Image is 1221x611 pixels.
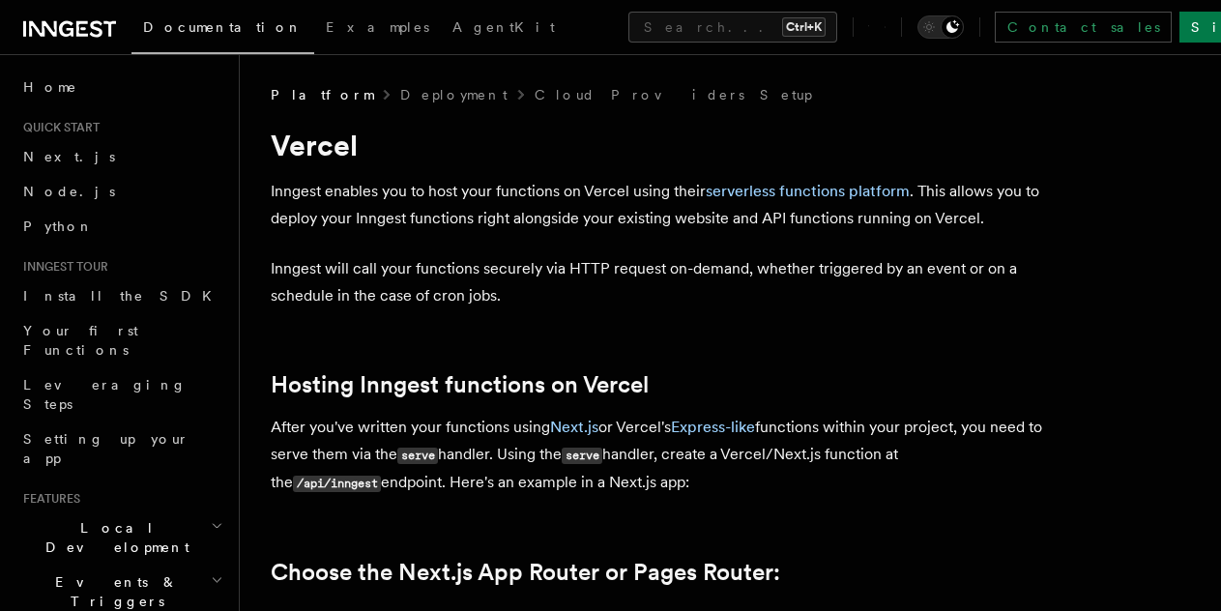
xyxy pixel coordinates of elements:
[400,85,508,104] a: Deployment
[271,85,373,104] span: Platform
[23,184,115,199] span: Node.js
[271,255,1044,309] p: Inngest will call your functions securely via HTTP request on-demand, whether triggered by an eve...
[15,518,211,557] span: Local Development
[326,19,429,35] span: Examples
[271,371,649,398] a: Hosting Inngest functions on Vercel
[452,19,555,35] span: AgentKit
[271,178,1044,232] p: Inngest enables you to host your functions on Vercel using their . This allows you to deploy your...
[15,491,80,507] span: Features
[397,448,438,464] code: serve
[15,174,227,209] a: Node.js
[23,77,77,97] span: Home
[782,17,826,37] kbd: Ctrl+K
[271,128,1044,162] h1: Vercel
[23,377,187,412] span: Leveraging Steps
[15,367,227,422] a: Leveraging Steps
[131,6,314,54] a: Documentation
[15,120,100,135] span: Quick start
[271,559,780,586] a: Choose the Next.js App Router or Pages Router:
[671,418,755,436] a: Express-like
[706,182,910,200] a: serverless functions platform
[23,431,189,466] span: Setting up your app
[550,418,598,436] a: Next.js
[535,85,812,104] a: Cloud Providers Setup
[15,572,211,611] span: Events & Triggers
[15,510,227,565] button: Local Development
[23,149,115,164] span: Next.js
[15,278,227,313] a: Install the SDK
[15,70,227,104] a: Home
[562,448,602,464] code: serve
[23,218,94,234] span: Python
[23,323,138,358] span: Your first Functions
[917,15,964,39] button: Toggle dark mode
[628,12,837,43] button: Search...Ctrl+K
[314,6,441,52] a: Examples
[293,476,381,492] code: /api/inngest
[143,19,303,35] span: Documentation
[15,313,227,367] a: Your first Functions
[15,422,227,476] a: Setting up your app
[271,414,1044,497] p: After you've written your functions using or Vercel's functions within your project, you need to ...
[23,288,223,304] span: Install the SDK
[15,139,227,174] a: Next.js
[441,6,567,52] a: AgentKit
[15,259,108,275] span: Inngest tour
[995,12,1172,43] a: Contact sales
[15,209,227,244] a: Python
